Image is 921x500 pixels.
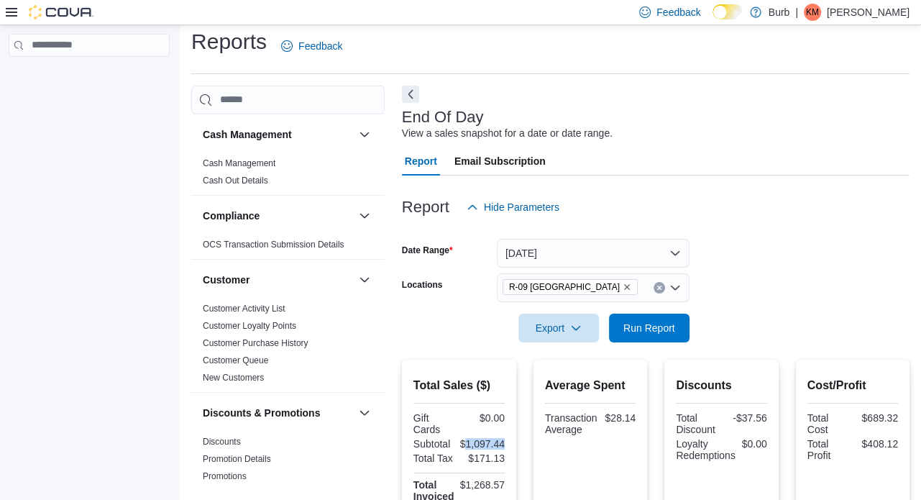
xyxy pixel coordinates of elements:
span: Cash Out Details [203,175,268,186]
div: Transaction Average [545,412,597,435]
button: Cash Management [356,126,373,143]
div: Subtotal [413,438,454,450]
div: Compliance [191,236,385,259]
a: New Customers [203,373,264,383]
button: Compliance [203,209,353,223]
h3: End Of Day [402,109,484,126]
span: Promotion Details [203,453,271,465]
div: $689.32 [856,412,898,424]
a: Feedback [275,32,348,60]
button: Discounts & Promotions [203,406,353,420]
span: Email Subscription [454,147,546,176]
div: Gift Cards [413,412,457,435]
div: Customer [191,300,385,392]
div: Total Tax [413,453,457,464]
button: Remove R-09 Tuscany Village from selection in this group [623,283,631,291]
span: Customer Loyalty Points [203,320,296,332]
a: Cash Out Details [203,176,268,186]
button: Export [518,314,599,342]
div: $171.13 [462,453,505,464]
a: Promotion Details [203,454,271,464]
span: Discounts [203,436,241,447]
button: Run Report [609,314,689,342]
div: Total Cost [807,412,850,435]
div: $28.14 [603,412,636,424]
button: Hide Parameters [461,193,565,222]
span: Export [527,314,590,342]
span: Customer Activity List [203,303,285,314]
span: Run Report [623,321,675,335]
span: OCS Transaction Submission Details [203,239,344,250]
button: Customer [356,271,373,288]
button: Compliance [356,207,373,224]
div: Discounts & Promotions [191,433,385,491]
span: Report [405,147,437,176]
span: Customer Purchase History [203,337,308,349]
a: Discounts [203,437,241,447]
button: [DATE] [497,239,689,268]
a: Customer Loyalty Points [203,321,296,331]
h2: Average Spent [545,377,636,394]
h2: Total Sales ($) [413,377,505,394]
div: $0.00 [741,438,767,450]
button: Open list of options [669,282,681,294]
div: Loyalty Redemptions [676,438,736,461]
span: R-09 [GEOGRAPHIC_DATA] [509,280,620,294]
button: Customer [203,273,353,287]
a: OCS Transaction Submission Details [203,240,344,250]
span: Promotions [203,471,247,482]
h3: Compliance [203,209,260,223]
h3: Customer [203,273,249,287]
div: KP Muckle [804,4,821,21]
p: | [795,4,798,21]
div: -$37.56 [724,412,766,424]
span: Hide Parameters [484,200,559,214]
a: Customer Queue [203,355,268,365]
p: Burb [769,4,790,21]
a: Customer Purchase History [203,338,308,348]
h3: Cash Management [203,127,292,142]
span: New Customers [203,372,264,383]
p: [PERSON_NAME] [827,4,909,21]
label: Locations [402,279,443,291]
img: Cova [29,5,93,19]
button: Clear input [654,282,665,294]
h2: Discounts [676,377,766,394]
a: Cash Management [203,158,275,168]
div: Cash Management [191,155,385,195]
a: Customer Activity List [203,304,285,314]
div: View a sales snapshot for a date or date range. [402,126,613,141]
span: KM [806,4,819,21]
h3: Report [402,199,449,216]
label: Date Range [402,245,453,256]
div: Total Profit [807,438,850,461]
div: Total Discount [676,412,718,435]
span: Customer Queue [203,355,268,366]
h2: Cost/Profit [807,377,898,394]
button: Discounts & Promotions [356,404,373,422]
span: Feedback [298,39,342,53]
button: Next [402,86,419,103]
a: Promotions [203,471,247,481]
div: $408.12 [856,438,898,450]
span: Dark Mode [712,19,713,20]
div: $1,268.57 [460,479,505,491]
span: Cash Management [203,158,275,169]
nav: Complex example [9,60,170,94]
h1: Reports [191,27,267,56]
span: R-09 Tuscany Village [503,279,638,295]
span: Feedback [656,5,700,19]
div: $1,097.44 [460,438,505,450]
input: Dark Mode [712,4,743,19]
button: Cash Management [203,127,353,142]
h3: Discounts & Promotions [203,406,320,420]
div: $0.00 [462,412,505,424]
